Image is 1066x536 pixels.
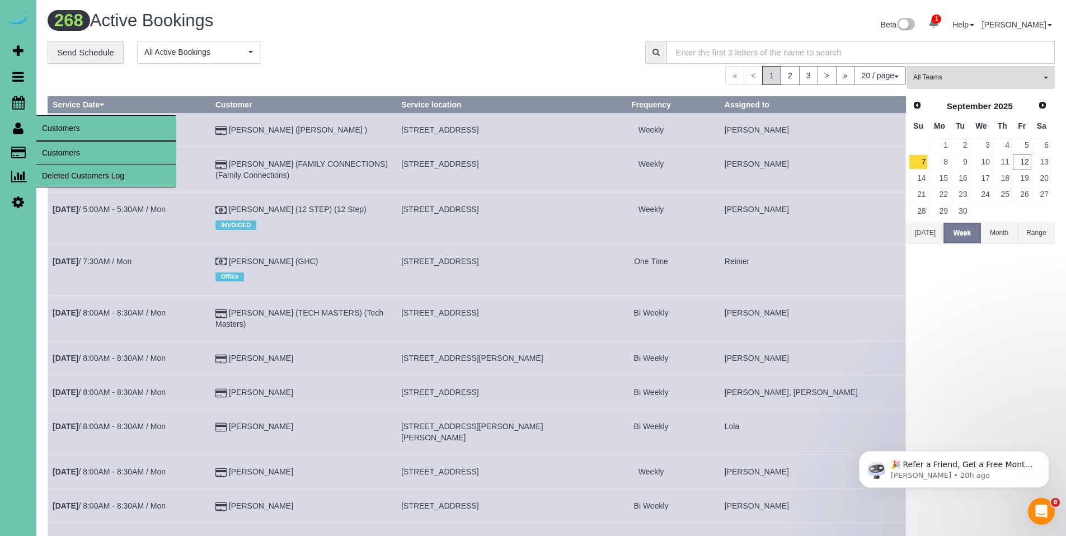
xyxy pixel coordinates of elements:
i: Credit Card Payment [215,161,227,169]
a: 3 [799,66,818,85]
td: Service location [397,113,583,147]
h1: Active Bookings [48,11,543,30]
button: Week [943,223,980,243]
ol: All Teams [907,66,1055,83]
a: [PERSON_NAME] [229,501,293,510]
b: [DATE] [53,308,78,317]
a: 24 [970,187,992,203]
span: [STREET_ADDRESS] [401,125,478,134]
a: Send Schedule [48,41,124,64]
i: Credit Card Payment [215,355,227,363]
span: Next [1038,101,1047,110]
button: Month [981,223,1018,243]
ul: Customers [36,141,176,187]
a: [PERSON_NAME] [229,422,293,431]
a: [DATE]/ 8:00AM - 8:30AM / Mon [53,422,166,431]
nav: Pagination navigation [725,66,906,85]
i: Credit Card Payment [215,127,227,135]
span: [STREET_ADDRESS] [401,501,478,510]
button: All Teams [907,66,1055,89]
span: All Active Bookings [144,46,246,58]
span: [STREET_ADDRESS] [401,159,478,168]
a: 4 [993,138,1012,153]
a: 22 [929,187,950,203]
a: Beta [881,20,915,29]
a: 1 [929,138,950,153]
td: Service location [397,489,583,523]
span: [STREET_ADDRESS][PERSON_NAME][PERSON_NAME] [401,422,543,442]
a: 7 [909,154,928,170]
a: [PERSON_NAME] (12 STEP) (12 Step) [229,205,367,214]
td: Frequency [583,341,720,375]
a: [PERSON_NAME] [982,20,1052,29]
i: Credit Card Payment [215,424,227,431]
a: [DATE]/ 8:00AM - 8:30AM / Mon [53,388,166,397]
a: [PERSON_NAME] [229,388,293,397]
td: Frequency [583,455,720,489]
a: » [836,66,855,85]
td: Customer [211,341,397,375]
span: Office [215,272,244,281]
a: 26 [1013,187,1031,203]
a: 10 [970,154,992,170]
a: 5 [1013,138,1031,153]
td: Frequency [583,244,720,295]
td: Assigned to [720,244,905,295]
a: Customers [36,142,176,164]
td: Customer [211,113,397,147]
td: Service location [397,147,583,192]
td: Schedule date [48,455,211,489]
button: [DATE] [907,223,943,243]
i: Check Payment [215,258,227,266]
td: Schedule date [48,375,211,410]
td: Frequency [583,410,720,455]
i: Credit Card Payment [215,389,227,397]
span: Wednesday [975,121,987,130]
td: Service location [397,341,583,375]
a: 2 [951,138,970,153]
a: 14 [909,171,928,186]
span: 1 [762,66,781,85]
span: Prev [913,101,922,110]
span: Saturday [1037,121,1046,130]
b: [DATE] [53,205,78,214]
td: Customer [211,410,397,455]
b: [DATE] [53,422,78,431]
span: [STREET_ADDRESS] [401,257,478,266]
td: Assigned to [720,341,905,375]
a: 27 [1032,187,1051,203]
td: Assigned to [720,147,905,192]
a: 15 [929,171,950,186]
input: Enter the first 3 letters of the name to search [666,41,1055,64]
td: Customer [211,375,397,410]
td: Service location [397,375,583,410]
i: Credit Card Payment [215,310,227,318]
a: 20 [1032,171,1051,186]
td: Schedule date [48,244,211,295]
td: Assigned to [720,296,905,341]
a: 17 [970,171,992,186]
a: 9 [951,154,970,170]
span: [STREET_ADDRESS][PERSON_NAME] [401,354,543,363]
td: Assigned to [720,192,905,244]
a: Next [1035,98,1050,114]
b: [DATE] [53,501,78,510]
span: 268 [48,10,90,31]
a: Prev [909,98,925,114]
span: September [947,101,992,111]
span: 8 [1051,498,1060,507]
td: Assigned to [720,489,905,523]
td: Frequency [583,147,720,192]
a: 19 [1013,171,1031,186]
span: Tuesday [956,121,965,130]
b: [DATE] [53,354,78,363]
span: Thursday [998,121,1007,130]
td: Service location [397,192,583,244]
a: 18 [993,171,1012,186]
span: 2025 [994,101,1013,111]
td: Frequency [583,113,720,147]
